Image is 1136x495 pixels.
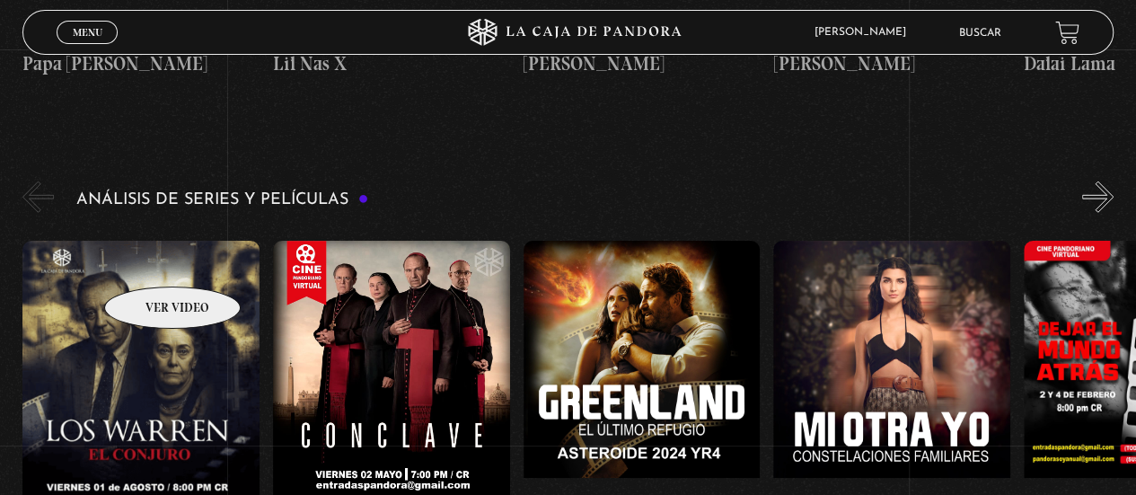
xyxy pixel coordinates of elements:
[22,49,260,78] h4: Papa [PERSON_NAME]
[959,28,1001,39] a: Buscar
[76,191,368,208] h3: Análisis de series y películas
[773,49,1010,78] h4: [PERSON_NAME]
[1055,21,1079,45] a: View your shopping cart
[1082,181,1114,213] button: Next
[22,181,54,213] button: Previous
[524,49,761,78] h4: [PERSON_NAME]
[273,49,510,78] h4: Lil Nas X
[806,27,924,38] span: [PERSON_NAME]
[66,42,109,55] span: Cerrar
[73,27,102,38] span: Menu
